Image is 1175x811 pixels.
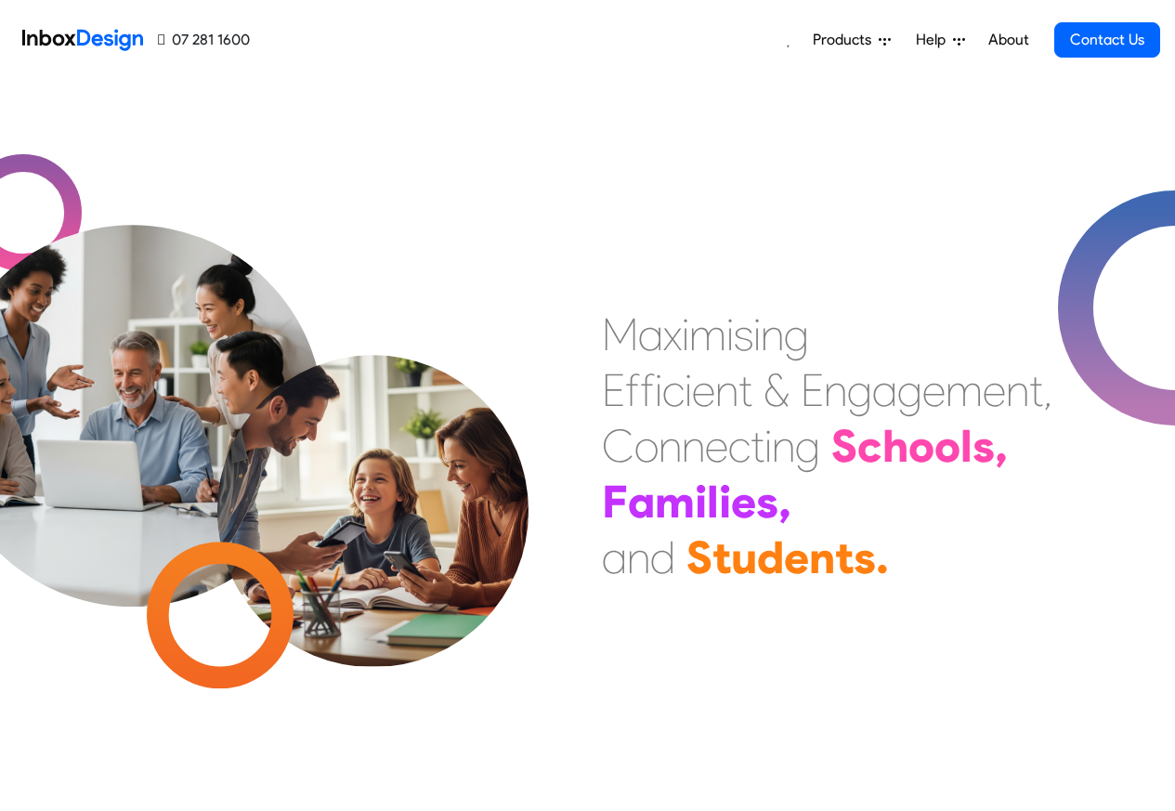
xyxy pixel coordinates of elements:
div: n [824,362,847,418]
div: o [934,418,960,474]
div: d [650,530,675,585]
div: e [983,362,1006,418]
div: F [602,474,628,530]
div: i [655,362,662,418]
a: Products [805,21,898,59]
div: E [602,362,625,418]
div: o [634,418,659,474]
div: E [801,362,824,418]
div: M [602,307,638,362]
div: i [753,307,761,362]
a: 07 281 1600 [158,29,250,51]
div: n [1006,362,1029,418]
div: x [663,307,682,362]
span: Help [916,29,953,51]
div: a [628,474,655,530]
div: g [784,307,809,362]
div: d [757,530,784,585]
div: c [857,418,882,474]
div: , [995,418,1008,474]
div: m [655,474,695,530]
div: u [731,530,757,585]
div: t [738,362,752,418]
div: t [712,530,731,585]
div: n [715,362,738,418]
div: e [731,474,756,530]
div: i [682,307,689,362]
div: f [640,362,655,418]
div: n [682,418,705,474]
div: s [734,307,753,362]
div: i [726,307,734,362]
div: e [705,418,728,474]
div: a [872,362,897,418]
div: S [686,530,712,585]
div: n [772,418,795,474]
div: o [908,418,934,474]
div: c [728,418,751,474]
div: & [764,362,790,418]
div: c [662,362,685,418]
div: t [1029,362,1043,418]
div: n [627,530,650,585]
div: m [946,362,983,418]
div: i [695,474,707,530]
div: f [625,362,640,418]
div: e [784,530,809,585]
div: l [707,474,719,530]
div: s [973,418,995,474]
div: e [922,362,946,418]
div: a [638,307,663,362]
div: m [689,307,726,362]
div: i [685,362,692,418]
a: About [983,21,1034,59]
div: i [764,418,772,474]
div: , [1043,362,1052,418]
div: n [809,530,835,585]
div: t [751,418,764,474]
div: s [756,474,778,530]
div: . [876,530,889,585]
a: Contact Us [1054,22,1160,58]
div: n [761,307,784,362]
div: e [692,362,715,418]
div: C [602,418,634,474]
span: Products [813,29,879,51]
div: i [719,474,731,530]
div: g [897,362,922,418]
div: S [831,418,857,474]
div: a [602,530,627,585]
div: l [960,418,973,474]
a: Help [908,21,973,59]
div: , [778,474,791,530]
div: t [835,530,854,585]
div: h [882,418,908,474]
div: g [795,418,820,474]
div: s [854,530,876,585]
img: parents_with_child.png [178,278,568,667]
div: Maximising Efficient & Engagement, Connecting Schools, Families, and Students. [602,307,1052,585]
div: g [847,362,872,418]
div: n [659,418,682,474]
